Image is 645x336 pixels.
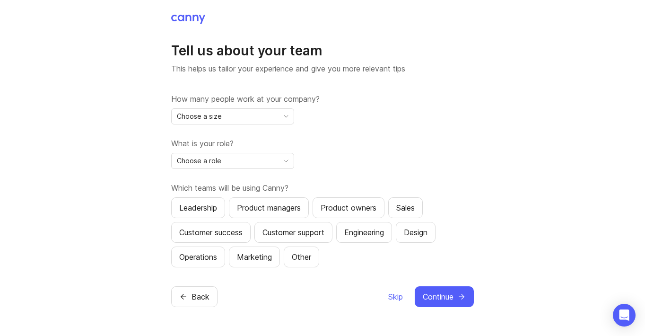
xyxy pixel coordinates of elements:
label: What is your role? [171,138,474,149]
label: Which teams will be using Canny? [171,182,474,194]
div: Product managers [237,202,301,213]
button: Customer support [254,222,332,243]
button: Sales [388,197,423,218]
div: Other [292,251,311,263]
button: Customer success [171,222,251,243]
button: Leadership [171,197,225,218]
span: Choose a size [177,111,222,122]
button: Design [396,222,436,243]
button: Marketing [229,247,280,267]
label: How many people work at your company? [171,93,474,105]
button: Other [284,247,319,267]
div: Marketing [237,251,272,263]
svg: toggle icon [279,157,294,165]
p: This helps us tailor your experience and give you more relevant tips [171,63,474,74]
div: Customer success [179,227,243,238]
div: Sales [396,202,415,213]
div: Customer support [262,227,324,238]
div: Operations [179,251,217,263]
span: Choose a role [177,156,221,166]
button: Back [171,286,218,307]
h1: Tell us about your team [171,42,474,59]
button: Engineering [336,222,392,243]
button: Continue [415,286,474,307]
svg: toggle icon [279,113,294,120]
div: Design [404,227,427,238]
span: Back [192,291,209,302]
div: Engineering [344,227,384,238]
div: Open Intercom Messenger [613,304,636,327]
img: Canny Home [171,15,205,24]
button: Product managers [229,197,309,218]
div: toggle menu [171,108,294,124]
button: Skip [388,286,403,307]
button: Product owners [313,197,384,218]
button: Operations [171,247,225,267]
div: Product owners [321,202,376,213]
div: toggle menu [171,153,294,169]
span: Skip [388,291,403,302]
span: Continue [423,291,453,302]
div: Leadership [179,202,217,213]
